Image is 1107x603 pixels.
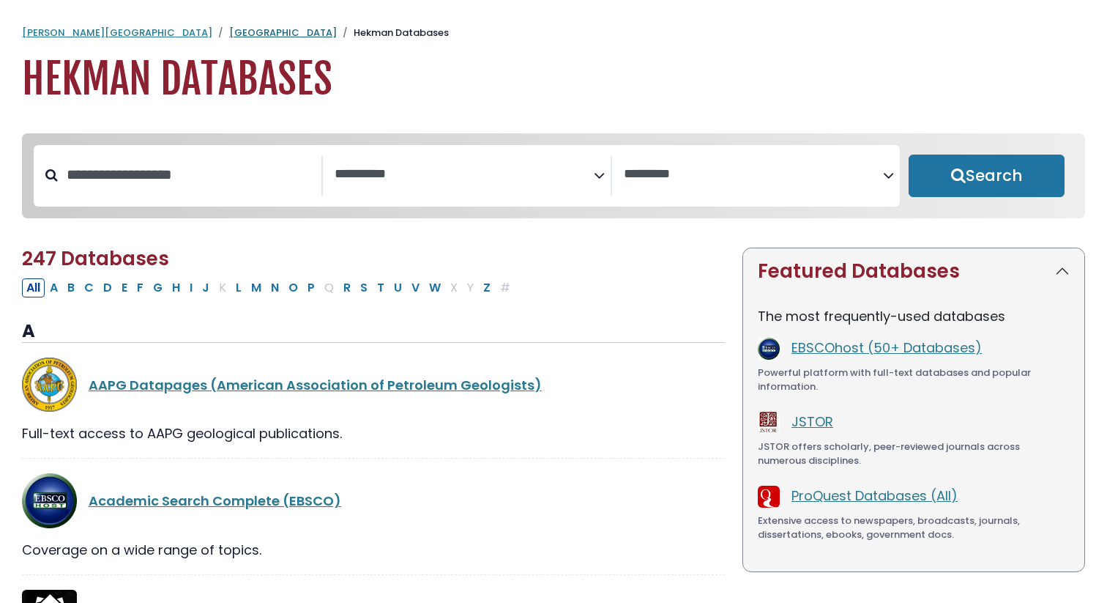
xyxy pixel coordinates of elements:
a: AAPG Datapages (American Association of Petroleum Geologists) [89,376,542,394]
button: Filter Results N [266,278,283,297]
button: Filter Results I [185,278,197,297]
button: All [22,278,45,297]
a: [GEOGRAPHIC_DATA] [229,26,337,40]
button: Filter Results R [339,278,355,297]
div: JSTOR offers scholarly, peer-reviewed journals across numerous disciplines. [758,440,1070,468]
button: Featured Databases [743,248,1084,295]
div: Full-text access to AAPG geological publications. [22,423,725,443]
div: Coverage on a wide range of topics. [22,540,725,560]
button: Filter Results V [407,278,424,297]
nav: Search filters [22,133,1085,218]
a: Academic Search Complete (EBSCO) [89,492,341,510]
div: Powerful platform with full-text databases and popular information. [758,366,1070,394]
button: Filter Results T [373,278,389,297]
nav: breadcrumb [22,26,1085,40]
button: Filter Results B [63,278,79,297]
a: EBSCOhost (50+ Databases) [791,339,982,357]
textarea: Search [624,167,883,182]
div: Extensive access to newspapers, broadcasts, journals, dissertations, ebooks, government docs. [758,514,1070,542]
button: Filter Results G [149,278,167,297]
button: Filter Results C [80,278,98,297]
h1: Hekman Databases [22,55,1085,104]
button: Filter Results J [198,278,214,297]
button: Filter Results H [168,278,184,297]
button: Filter Results F [133,278,148,297]
a: JSTOR [791,413,833,431]
button: Filter Results P [303,278,319,297]
h3: A [22,321,725,343]
button: Filter Results S [356,278,372,297]
button: Submit for Search Results [909,155,1065,197]
button: Filter Results L [231,278,246,297]
div: Alpha-list to filter by first letter of database name [22,278,516,296]
button: Filter Results Z [479,278,495,297]
a: [PERSON_NAME][GEOGRAPHIC_DATA] [22,26,212,40]
button: Filter Results M [247,278,266,297]
button: Filter Results E [117,278,132,297]
a: ProQuest Databases (All) [791,487,958,505]
input: Search database by title or keyword [58,163,321,187]
p: The most frequently-used databases [758,306,1070,326]
li: Hekman Databases [337,26,449,40]
button: Filter Results O [284,278,302,297]
button: Filter Results A [45,278,62,297]
button: Filter Results U [389,278,406,297]
span: 247 Databases [22,245,169,272]
button: Filter Results W [425,278,445,297]
button: Filter Results D [99,278,116,297]
textarea: Search [335,167,594,182]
